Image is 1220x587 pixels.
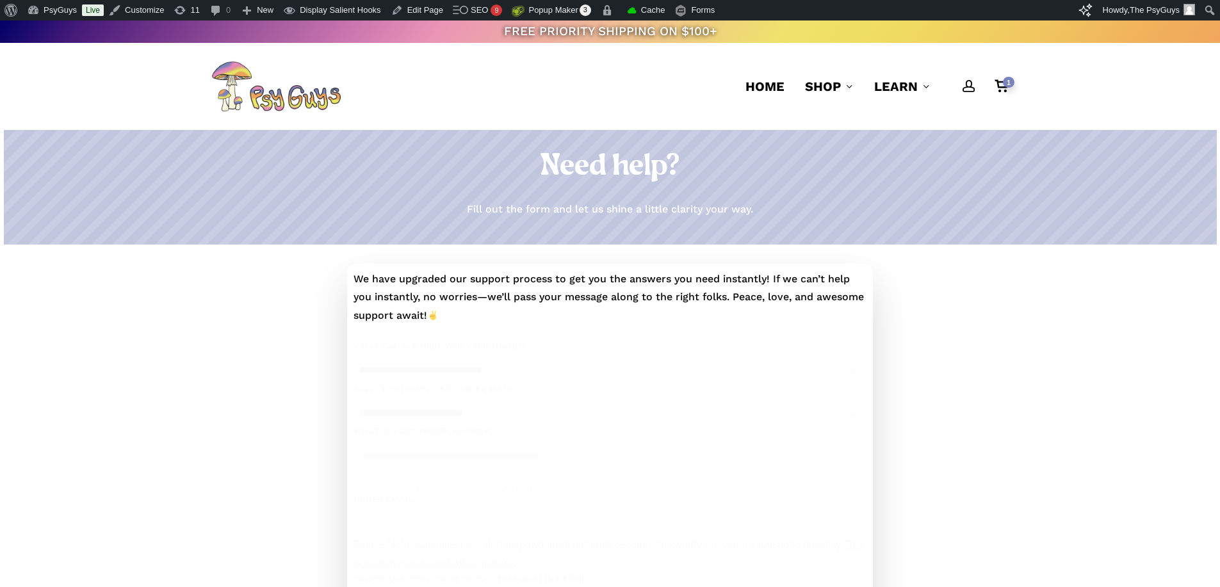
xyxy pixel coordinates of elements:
span: The PsyGuys [1130,5,1180,15]
label: What is your order number? [354,426,866,437]
span: 3 [580,4,591,16]
div: This in the email we sent you and is 4 digits long. [354,472,866,494]
label: Please describe your product issue(s) in detail [354,573,866,584]
span: 1 [1003,77,1014,88]
span: (Required) [419,494,460,505]
span: Shop [805,79,841,94]
a: Shop [805,77,854,95]
img: ✌️ [428,310,438,320]
nav: Main Menu [735,43,1009,130]
p: Fill out the form and let us shine a little clarity your way. [467,200,753,219]
h1: Need help? [211,149,1009,185]
div: 9 [491,4,502,16]
a: Cart [995,79,1009,93]
span: (Required) [501,426,542,437]
img: Avatar photo [1183,4,1195,15]
label: What can we help you with [DATE]? [354,341,866,352]
a: Learn [874,77,931,95]
label: Select your specific order issue: [354,383,866,395]
span: (Required) [523,384,564,395]
p: We have upgraded our support process to get you the answers you need instantly! If we can’t help ... [354,270,866,325]
a: Home [745,77,785,95]
img: PsyGuys [211,61,341,112]
span: (Required) [593,574,633,584]
a: Live [82,4,104,16]
span: Home [745,79,785,94]
div: Please Note: Capsules may start as powder but naturally become sticky/taffy-like when exposed to ... [354,536,866,573]
label: Order Email [354,494,866,505]
span: (Required) [532,341,573,352]
span: Learn [874,79,918,94]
